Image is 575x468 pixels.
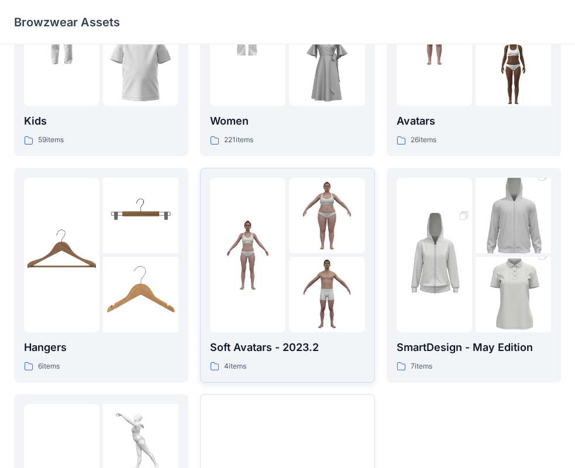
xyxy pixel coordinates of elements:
img: folder 1 [24,217,99,292]
a: folder 1folder 2folder 3Soft Avatars - 2023.24items [200,168,374,383]
img: folder 3 [476,30,551,106]
img: folder 1 [210,217,285,292]
p: 7 items [411,360,432,373]
img: folder 1 [397,198,472,312]
p: 6 items [38,360,60,373]
p: Browzwear Assets [14,14,120,30]
a: folder 1folder 2folder 3Hangers6items [14,168,188,383]
p: 221 items [224,134,253,146]
p: Avatars [397,113,551,129]
img: folder 2 [476,159,551,273]
p: 4 items [224,360,246,373]
p: Hangers [24,339,178,356]
a: folder 1folder 2folder 3SmartDesign - May Edition7items [387,168,561,383]
p: Kids [24,113,178,129]
img: folder 3 [103,30,178,106]
p: 59 items [38,134,64,146]
img: folder 3 [289,30,364,106]
img: folder 3 [476,238,551,352]
p: SmartDesign - May Edition [397,339,551,356]
p: 26 items [411,134,436,146]
p: Women [210,113,364,129]
img: folder 2 [289,178,364,253]
img: folder 2 [103,178,178,253]
img: folder 3 [103,257,178,332]
img: folder 3 [289,257,364,332]
p: Soft Avatars - 2023.2 [210,339,364,356]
